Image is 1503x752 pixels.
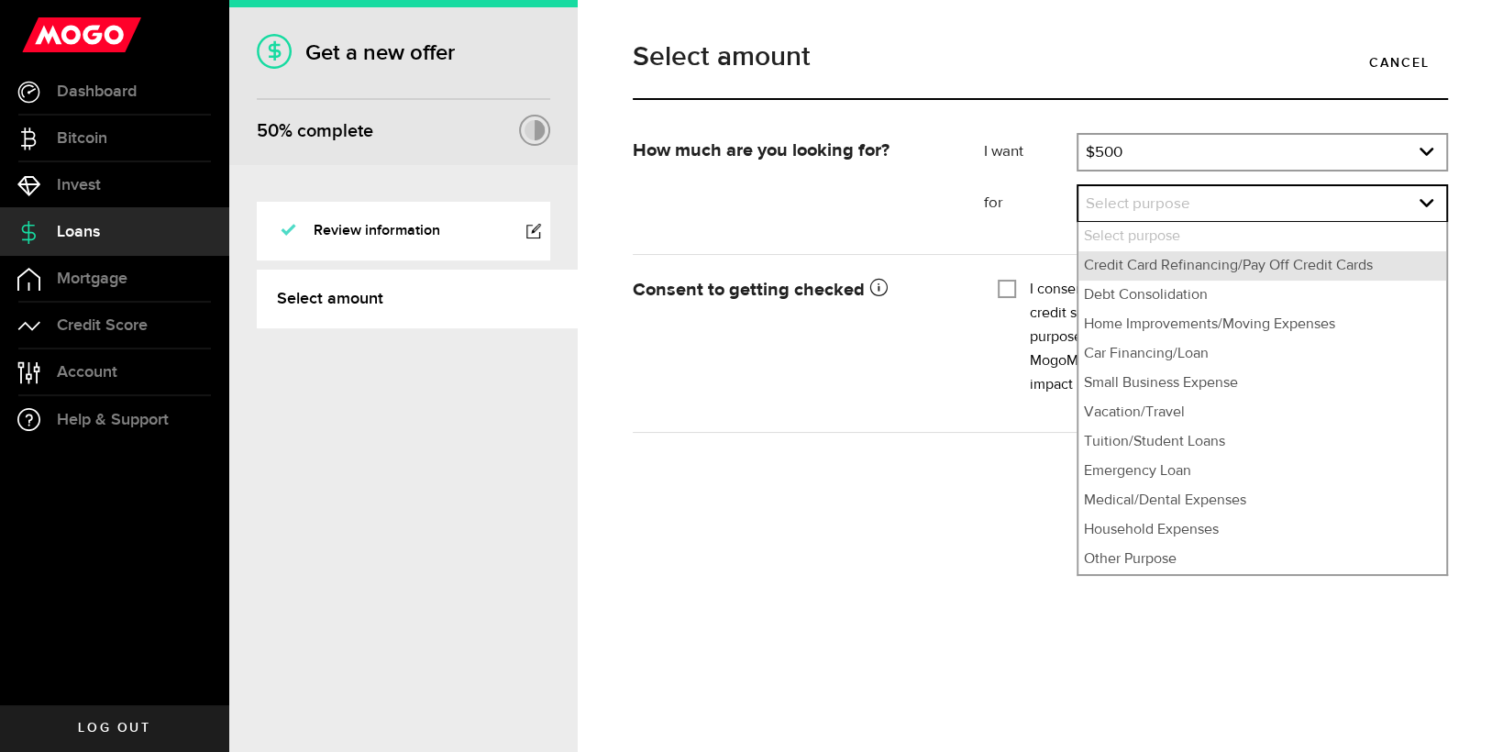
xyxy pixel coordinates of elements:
[257,270,578,328] a: Select amount
[57,130,107,147] span: Bitcoin
[984,141,1077,163] label: I want
[57,224,100,240] span: Loans
[633,281,888,299] strong: Consent to getting checked
[1078,545,1446,574] li: Other Purpose
[1078,457,1446,486] li: Emergency Loan
[78,722,150,735] span: Log out
[57,271,127,287] span: Mortgage
[1078,398,1446,427] li: Vacation/Travel
[998,278,1016,296] input: I consent to Mogo using my personal information to get a credit score or report from a credit rep...
[1078,281,1446,310] li: Debt Consolidation
[57,412,169,428] span: Help & Support
[57,317,148,334] span: Credit Score
[1078,486,1446,515] li: Medical/Dental Expenses
[1078,310,1446,339] li: Home Improvements/Moving Expenses
[57,364,117,381] span: Account
[1078,339,1446,369] li: Car Financing/Loan
[1078,186,1446,221] a: expand select
[257,202,550,260] a: Review information
[1030,278,1434,397] label: I consent to Mogo using my personal information to get a credit score or report from a credit rep...
[1078,427,1446,457] li: Tuition/Student Loans
[1351,43,1448,82] a: Cancel
[1078,369,1446,398] li: Small Business Expense
[633,43,1448,71] h1: Select amount
[1078,251,1446,281] li: Credit Card Refinancing/Pay Off Credit Cards
[257,120,279,142] span: 50
[1078,135,1446,170] a: expand select
[984,193,1077,215] label: for
[57,83,137,100] span: Dashboard
[257,115,373,148] div: % complete
[57,177,101,194] span: Invest
[257,39,550,66] h1: Get a new offer
[1078,515,1446,545] li: Household Expenses
[633,141,890,160] strong: How much are you looking for?
[15,7,70,62] button: Open LiveChat chat widget
[1078,222,1446,251] li: Select purpose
